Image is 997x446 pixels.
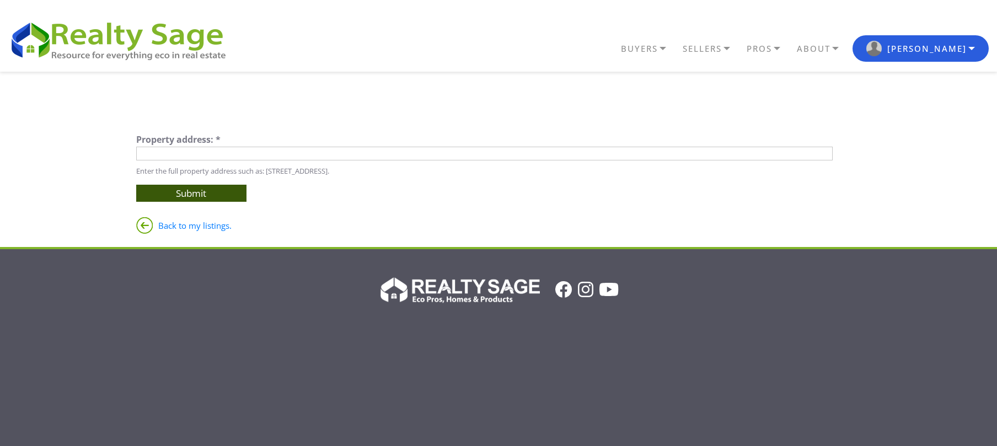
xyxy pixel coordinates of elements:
[866,41,882,56] img: RS user logo
[136,72,833,121] h1: New listing
[618,39,680,58] a: BUYERS
[680,39,744,58] a: SELLERS
[136,147,833,182] div: Enter the full property address such as: [STREET_ADDRESS].
[378,274,540,305] img: Realty Sage Logo
[136,216,232,236] a: Back to my listings.
[853,35,989,62] button: RS user logo [PERSON_NAME]
[744,39,794,58] a: PROS
[136,185,246,202] input: Submit
[794,39,853,58] a: ABOUT
[8,18,237,62] img: REALTY SAGE
[136,135,833,147] div: Property address: *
